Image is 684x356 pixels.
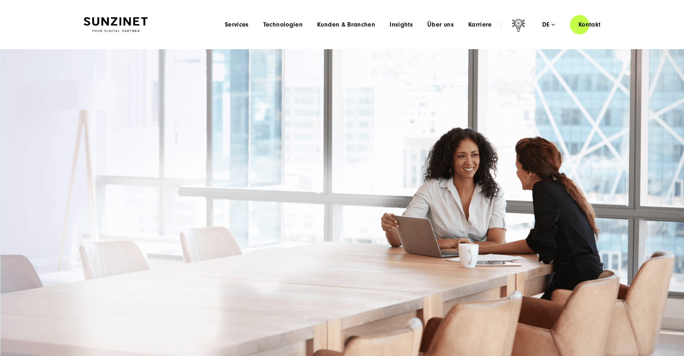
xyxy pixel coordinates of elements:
[542,21,555,28] div: de
[317,21,375,28] a: Kunden & Branchen
[570,14,609,35] a: Kontakt
[225,21,249,28] a: Services
[263,21,303,28] a: Technologien
[427,21,454,28] a: Über uns
[468,21,492,28] a: Karriere
[84,17,148,32] img: SUNZINET Full Service Digital Agentur
[390,21,413,28] a: Insights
